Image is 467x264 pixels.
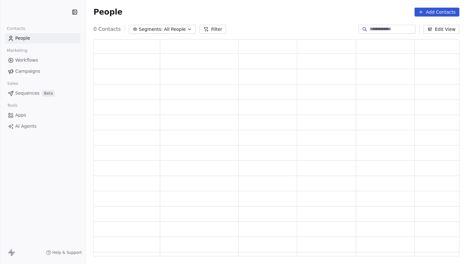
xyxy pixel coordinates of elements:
a: Workflows [5,55,80,65]
span: People [15,35,30,42]
span: Sequences [15,90,39,97]
a: Apps [5,110,80,120]
span: Campaigns [15,68,40,75]
button: Edit View [423,25,459,34]
span: Contacts [4,24,28,33]
span: Beta [42,90,55,97]
a: SequencesBeta [5,88,80,98]
a: Help & Support [46,250,82,255]
span: Sales [4,79,21,88]
span: Tools [4,101,20,110]
button: Filter [200,25,226,34]
span: All People [164,26,186,33]
a: AI Agents [5,121,80,132]
span: 0 Contacts [93,25,121,33]
a: People [5,33,80,44]
span: Help & Support [52,250,82,255]
span: AI Agents [15,123,37,130]
span: Marketing [4,46,30,55]
a: Campaigns [5,66,80,77]
span: Segments: [139,26,163,33]
span: People [93,7,122,17]
button: Add Contacts [415,8,459,17]
span: Workflows [15,57,38,64]
span: Apps [15,112,26,118]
